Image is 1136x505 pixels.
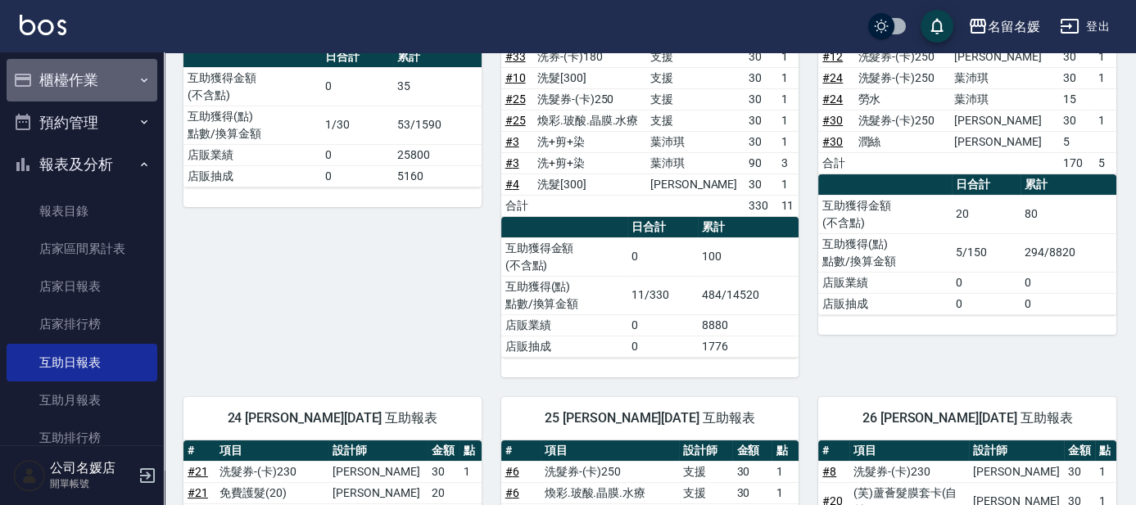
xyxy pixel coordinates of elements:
[393,47,482,68] th: 累計
[1064,440,1095,462] th: 金額
[501,195,533,216] td: 合計
[428,461,459,482] td: 30
[969,440,1064,462] th: 設計師
[541,440,679,462] th: 項目
[1095,461,1116,482] td: 1
[646,110,745,131] td: 支援
[822,465,836,478] a: #8
[818,440,849,462] th: #
[328,440,427,462] th: 設計師
[1021,195,1116,233] td: 80
[533,88,646,110] td: 洗髮券-(卡)250
[7,344,157,381] a: 互助日報表
[50,460,134,476] h5: 公司名媛店
[627,314,698,336] td: 0
[1021,233,1116,272] td: 294/8820
[501,314,627,336] td: 店販業績
[732,440,772,462] th: 金額
[428,440,459,462] th: 金額
[776,174,799,195] td: 1
[962,10,1047,43] button: 名留名媛
[745,110,776,131] td: 30
[822,50,843,63] a: #12
[13,459,46,492] img: Person
[646,131,745,152] td: 葉沛琪
[679,440,733,462] th: 設計師
[505,71,526,84] a: #10
[772,482,799,503] td: 1
[501,276,627,314] td: 互助獲得(點) 點數/換算金額
[505,114,526,127] a: #25
[853,88,950,110] td: 勞水
[838,410,1097,426] span: 26 [PERSON_NAME][DATE] 互助報表
[505,465,519,478] a: #6
[505,486,519,499] a: #6
[533,152,646,174] td: 洗+剪+染
[501,336,627,357] td: 店販抽成
[7,101,157,144] button: 預約管理
[627,217,698,238] th: 日合計
[505,135,519,148] a: #3
[1059,88,1094,110] td: 15
[818,293,951,314] td: 店販抽成
[732,461,772,482] td: 30
[7,230,157,268] a: 店家區間累計表
[822,135,843,148] a: #30
[521,410,780,426] span: 25 [PERSON_NAME][DATE] 互助報表
[183,106,321,144] td: 互助獲得(點) 點數/換算金額
[732,482,772,503] td: 30
[505,178,519,191] a: #4
[745,195,776,216] td: 330
[698,217,799,238] th: 累計
[1059,152,1094,174] td: 170
[679,461,733,482] td: 支援
[818,233,951,272] td: 互助獲得(點) 點數/換算金額
[776,67,799,88] td: 1
[950,110,1058,131] td: [PERSON_NAME]
[541,482,679,503] td: 煥彩.玻酸.晶膜.水療
[818,174,1116,315] table: a dense table
[1059,67,1094,88] td: 30
[646,88,745,110] td: 支援
[1094,152,1116,174] td: 5
[646,46,745,67] td: 支援
[952,195,1021,233] td: 20
[215,482,328,503] td: 免費護髮(20)
[183,144,321,165] td: 店販業績
[321,144,393,165] td: 0
[646,174,745,195] td: [PERSON_NAME]
[183,440,215,462] th: #
[745,131,776,152] td: 30
[1021,293,1116,314] td: 0
[321,67,393,106] td: 0
[698,336,799,357] td: 1776
[188,465,208,478] a: #21
[7,143,157,186] button: 報表及分析
[646,152,745,174] td: 葉沛琪
[853,67,950,88] td: 洗髮券-(卡)250
[7,305,157,343] a: 店家排行榜
[215,440,328,462] th: 項目
[950,46,1058,67] td: [PERSON_NAME]
[627,237,698,276] td: 0
[459,440,482,462] th: 點
[822,114,843,127] a: #30
[505,92,526,106] a: #25
[679,482,733,503] td: 支援
[818,272,951,293] td: 店販業績
[772,440,799,462] th: 點
[7,381,157,419] a: 互助月報表
[776,131,799,152] td: 1
[20,15,66,35] img: Logo
[969,461,1064,482] td: [PERSON_NAME]
[853,131,950,152] td: 潤絲
[1094,67,1116,88] td: 1
[50,476,134,491] p: 開單帳號
[988,16,1040,37] div: 名留名媛
[745,67,776,88] td: 30
[950,88,1058,110] td: 葉沛琪
[505,156,519,169] a: #3
[698,276,799,314] td: 484/14520
[533,174,646,195] td: 洗髮[300]
[428,482,459,503] td: 20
